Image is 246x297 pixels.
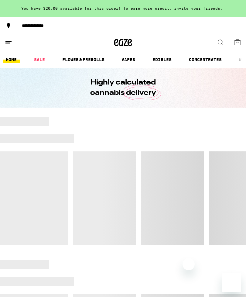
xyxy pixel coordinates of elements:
[21,6,172,10] span: You have $20.00 available for this order! To earn more credit,
[149,56,175,63] a: EDIBLES
[186,56,225,63] a: CONCENTRATES
[31,56,48,63] a: SALE
[118,56,138,63] a: VAPES
[59,56,108,63] a: FLOWER & PREROLLS
[172,6,225,10] span: invite your friends.
[222,273,241,292] iframe: Button to launch messaging window
[183,258,195,270] iframe: Close message
[3,56,20,63] a: HOME
[73,78,173,98] h1: Highly calculated cannabis delivery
